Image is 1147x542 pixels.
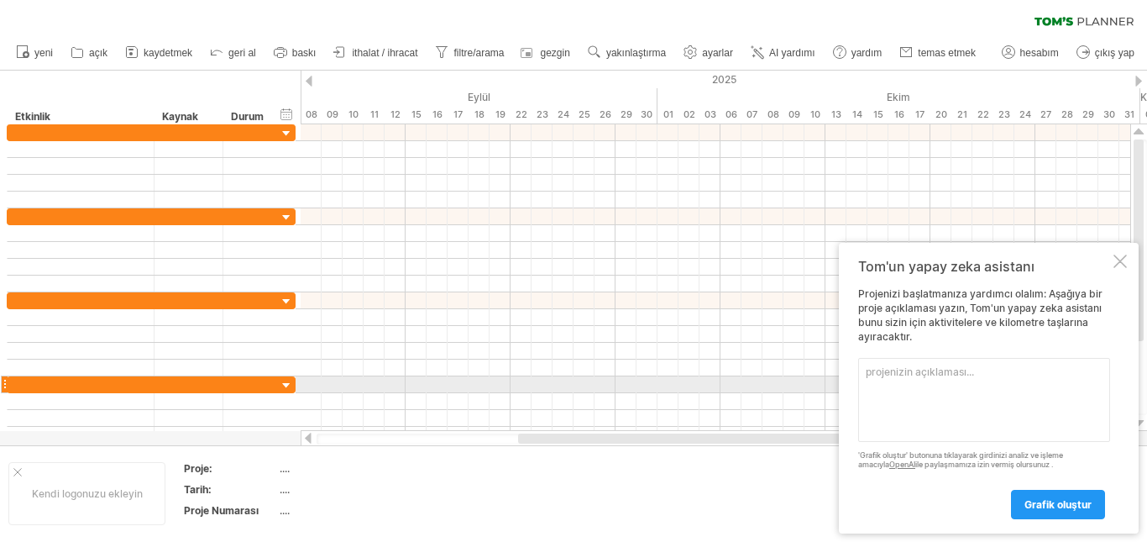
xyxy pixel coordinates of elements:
[1019,108,1031,120] font: 24
[32,487,143,500] font: Kendi logonuzu ekleyin
[746,108,757,120] font: 07
[1024,498,1092,511] font: grafik oluştur
[1098,106,1119,124] div: Perşembe, 30 Ekim 2025
[280,462,290,475] font: ....
[998,108,1010,120] font: 23
[184,504,259,517] font: Proje Numarası
[162,110,198,123] font: Kaynak
[184,462,212,475] font: Proje:
[511,106,532,124] div: Pazartesi, 22 Eylül 2025
[679,42,738,64] a: ayarlar
[699,106,720,124] div: Cuma, 3 Ekim 2025
[352,47,417,59] font: ithalat / ihracat
[746,42,820,64] a: AI yardımı
[663,108,673,120] font: 01
[993,106,1014,124] div: Perşembe, 23 Ekim 2025
[228,47,256,59] font: geri al
[621,108,632,120] font: 29
[594,106,615,124] div: Cuma, 26 Eylül 2025
[1035,106,1056,124] div: Pazartesi, 27 Ekim 2025
[867,106,888,124] div: Çarşamba, 15 Ekim 2025
[918,47,976,59] font: temas etmek
[846,106,867,124] div: Salı, 14 Ekim 2025
[280,483,290,496] font: ....
[558,108,569,120] font: 24
[322,106,343,124] div: Salı, 9 Eylül 2025
[783,106,804,124] div: Perşembe, 9 Ekim 2025
[270,42,322,64] a: baskı
[1061,108,1073,120] font: 28
[1077,106,1098,124] div: Çarşamba, 29 Ekim 2025
[327,108,338,120] font: 09
[704,108,716,120] font: 03
[858,287,1102,342] font: Projenizi başlatmanıza yardımcı olalım: Aşağıya bir proje açıklaması yazın, Tom'un yapay zeka asi...
[858,258,1034,275] font: Tom'un yapay zeka asistanı
[720,106,741,124] div: Pazartesi, 6 Ekim 2025
[858,450,1063,469] font: 'Grafik oluştur' butonuna tıklayarak girdinizi analiz ve işleme amacıyla
[889,460,915,469] a: OpenAI
[432,108,443,120] font: 16
[15,110,50,123] font: Etkinlik
[1095,47,1134,59] font: çıkış yap
[541,47,570,59] font: gezgin
[977,108,989,120] font: 22
[516,108,527,120] font: 22
[66,42,113,64] a: açık
[431,42,509,64] a: filtre/arama
[762,106,783,124] div: Çarşamba, 8 Ekim 2025
[1119,106,1140,124] div: Cuma, 31 Ekim 2025
[831,108,841,120] font: 13
[788,108,800,120] font: 09
[825,106,846,124] div: Pazartesi, 13 Ekim 2025
[935,108,947,120] font: 20
[280,504,290,517] font: ....
[702,47,733,59] font: ayarlar
[12,42,58,64] a: yeni
[385,106,406,124] div: Cuma, 12 Eylül 2025
[810,108,820,120] font: 10
[573,106,594,124] div: Perşembe, 25 Eylül 2025
[306,108,317,120] font: 08
[712,73,736,86] font: 2025
[1082,108,1094,120] font: 29
[894,108,904,120] font: 16
[370,108,379,120] font: 11
[89,47,107,59] font: açık
[196,88,657,106] div: Eylül 2025
[537,108,548,120] font: 23
[1040,108,1051,120] font: 27
[951,106,972,124] div: Salı, 21 Ekim 2025
[121,42,197,64] a: kaydetmek
[1124,108,1134,120] font: 31
[657,88,1140,106] div: Ekim 2025
[725,108,737,120] font: 06
[852,108,862,120] font: 14
[474,108,484,120] font: 18
[915,108,924,120] font: 17
[851,47,883,59] font: yardım
[678,106,699,124] div: Perşembe, 2 Ekim 2025
[1056,106,1077,124] div: Salı, 28 Ekim 2025
[495,108,505,120] font: 19
[231,110,264,123] font: Durum
[490,106,511,124] div: Cuma, 19 Eylül 2025
[741,106,762,124] div: Salı, 7 Ekim 2025
[887,91,910,103] font: Ekim
[453,108,463,120] font: 17
[532,106,553,124] div: Salı, 23 Eylül 2025
[888,106,909,124] div: Perşembe, 16 Ekim 2025
[406,106,427,124] div: Pazartesi, 15 Eylül 2025
[364,106,385,124] div: Perşembe, 11 Eylül 2025
[390,108,401,120] font: 12
[930,106,951,124] div: Pazartesi, 20 Ekim 2025
[915,460,1054,469] font: ile paylaşmamıza izin vermiş olursunuz .
[329,42,422,64] a: ithalat / ihracat
[1014,106,1035,124] div: Cuma, 24 Ekim 2025
[348,108,359,120] font: 10
[641,108,652,120] font: 30
[34,47,53,59] font: yeni
[600,108,611,120] font: 26
[184,483,212,496] font: Tarih:
[453,47,504,59] font: filtre/arama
